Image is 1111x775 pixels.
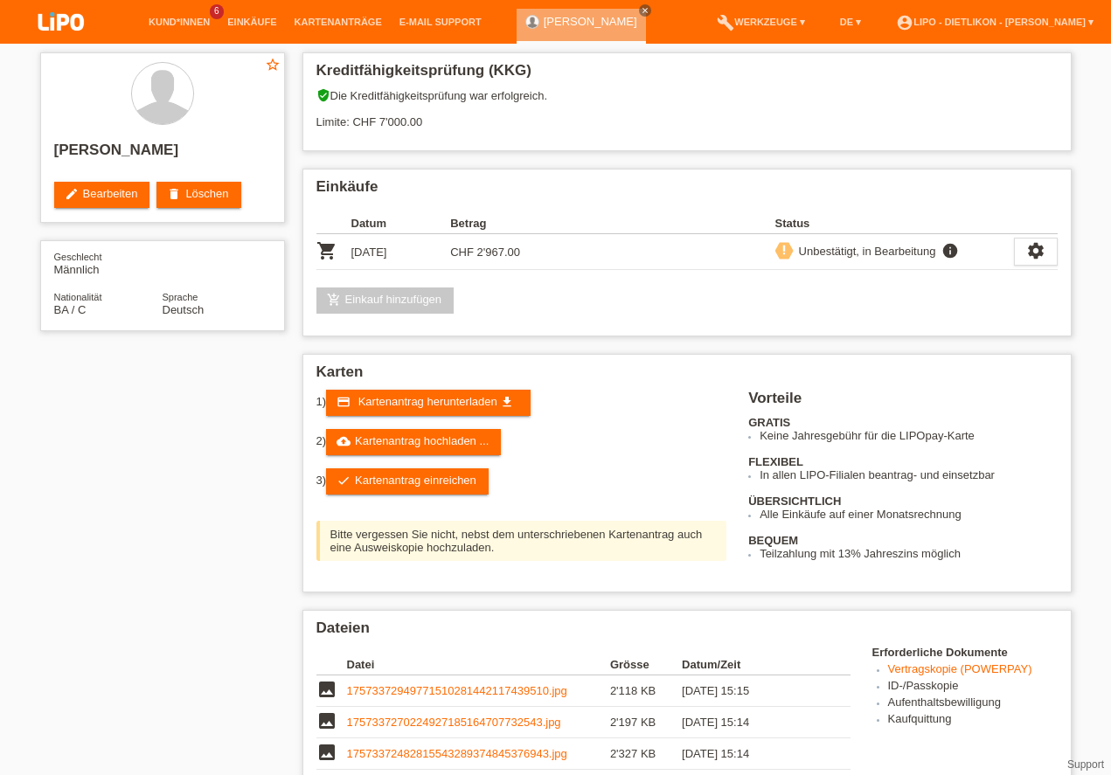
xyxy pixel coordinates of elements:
[163,303,205,316] span: Deutsch
[1026,241,1045,260] i: settings
[316,619,1058,646] h2: Dateien
[760,468,1057,481] li: In allen LIPO-Filialen beantrag- und einsetzbar
[17,36,105,49] a: LIPO pay
[775,213,1014,234] th: Status
[351,234,451,270] td: [DATE]
[888,679,1058,695] li: ID-/Passkopie
[896,14,913,31] i: account_circle
[610,738,682,770] td: 2'327 KB
[316,742,337,763] i: image
[316,287,455,314] a: add_shopping_cartEinkauf hinzufügen
[326,390,531,416] a: credit_card Kartenantrag herunterladen get_app
[347,654,610,675] th: Datei
[682,738,825,770] td: [DATE] 15:14
[54,250,163,276] div: Männlich
[717,14,734,31] i: build
[54,303,87,316] span: Bosnien und Herzegowina / C / 09.08.1992
[337,395,351,409] i: credit_card
[888,695,1058,712] li: Aufenthaltsbewilligung
[140,17,219,27] a: Kund*innen
[450,234,550,270] td: CHF 2'967.00
[316,88,330,102] i: verified_user
[500,395,514,409] i: get_app
[610,675,682,707] td: 2'118 KB
[219,17,285,27] a: Einkäufe
[347,747,567,760] a: 17573372482815543289374845376943.jpg
[748,534,798,547] b: BEQUEM
[326,429,501,455] a: cloud_uploadKartenantrag hochladen ...
[54,252,102,262] span: Geschlecht
[316,521,727,561] div: Bitte vergessen Sie nicht, nebst dem unterschriebenen Kartenantrag auch eine Ausweiskopie hochzul...
[327,293,341,307] i: add_shopping_cart
[1067,758,1104,771] a: Support
[316,363,1058,390] h2: Karten
[639,4,651,17] a: close
[54,142,271,168] h2: [PERSON_NAME]
[450,213,550,234] th: Betrag
[610,654,682,675] th: Grösse
[265,57,281,73] i: star_border
[316,240,337,261] i: POSP00027227
[347,684,567,697] a: 17573372949771510281442117439510.jpg
[888,712,1058,729] li: Kaufquittung
[326,468,489,495] a: checkKartenantrag einreichen
[748,416,790,429] b: GRATIS
[286,17,391,27] a: Kartenanträge
[316,468,727,495] div: 3)
[778,244,790,256] i: priority_high
[391,17,490,27] a: E-Mail Support
[610,707,682,738] td: 2'197 KB
[760,547,1057,560] li: Teilzahlung mit 13% Jahreszins möglich
[316,88,1058,142] div: Die Kreditfähigkeitsprüfung war erfolgreich. Limite: CHF 7'000.00
[316,62,1058,88] h2: Kreditfähigkeitsprüfung (KKG)
[351,213,451,234] th: Datum
[872,646,1058,659] h4: Erforderliche Dokumente
[748,495,841,508] b: ÜBERSICHTLICH
[337,474,351,488] i: check
[831,17,870,27] a: DE ▾
[316,710,337,731] i: image
[337,434,351,448] i: cloud_upload
[316,178,1058,204] h2: Einkäufe
[887,17,1102,27] a: account_circleLIPO - Dietlikon - [PERSON_NAME] ▾
[358,395,497,408] span: Kartenantrag herunterladen
[316,679,337,700] i: image
[54,182,150,208] a: editBearbeiten
[748,455,803,468] b: FLEXIBEL
[156,182,240,208] a: deleteLöschen
[760,429,1057,442] li: Keine Jahresgebühr für die LIPOpay-Karte
[748,390,1057,416] h2: Vorteile
[641,6,649,15] i: close
[163,292,198,302] span: Sprache
[888,662,1032,675] a: Vertragskopie (POWERPAY)
[708,17,814,27] a: buildWerkzeuge ▾
[54,292,102,302] span: Nationalität
[167,187,181,201] i: delete
[210,4,224,19] span: 6
[544,15,637,28] a: [PERSON_NAME]
[65,187,79,201] i: edit
[265,57,281,75] a: star_border
[682,654,825,675] th: Datum/Zeit
[682,707,825,738] td: [DATE] 15:14
[347,716,561,729] a: 1757337270224927185164707732543.jpg
[940,242,961,259] i: info
[316,429,727,455] div: 2)
[794,242,936,260] div: Unbestätigt, in Bearbeitung
[316,390,727,416] div: 1)
[682,675,825,707] td: [DATE] 15:15
[760,508,1057,521] li: Alle Einkäufe auf einer Monatsrechnung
